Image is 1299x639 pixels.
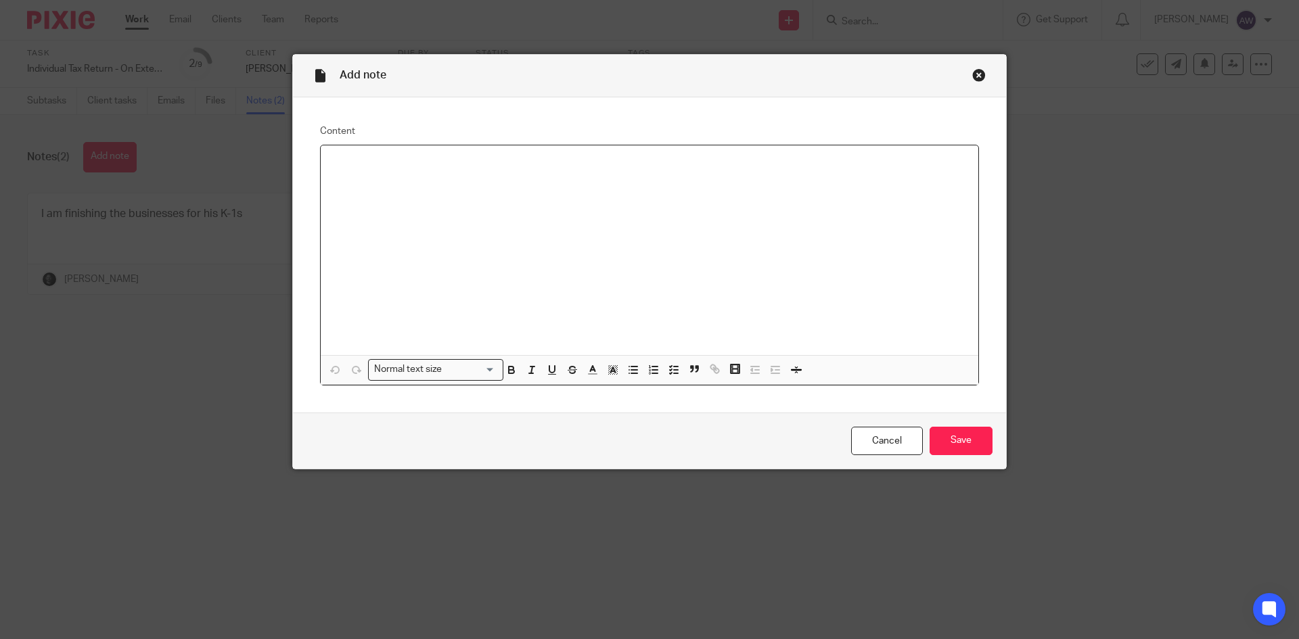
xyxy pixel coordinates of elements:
[371,362,445,377] span: Normal text size
[447,362,495,377] input: Search for option
[851,427,923,456] a: Cancel
[320,124,979,138] label: Content
[340,70,386,80] span: Add note
[930,427,993,456] input: Save
[368,359,503,380] div: Search for option
[972,68,986,82] div: Close this dialog window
